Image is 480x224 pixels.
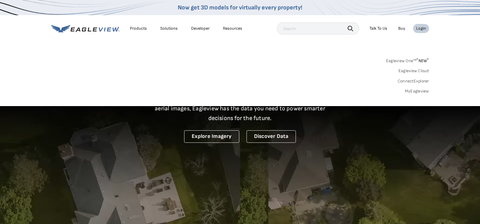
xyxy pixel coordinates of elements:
div: Resources [223,26,242,31]
a: Developer [191,26,210,31]
a: Eagleview One™*NEW* [386,56,429,63]
div: Products [130,26,147,31]
a: Now get 3D models for virtually every property! [178,4,302,11]
div: Talk To Us [369,26,387,31]
a: MyEagleview [405,89,429,94]
p: A new era starts here. Built on more than 3.5 billion high-resolution aerial images, Eagleview ha... [147,94,333,123]
input: Search [277,22,359,35]
div: Solutions [160,26,178,31]
a: Eagleview Cloud [399,68,429,74]
div: Login [416,26,426,31]
a: Explore Imagery [184,130,239,143]
a: Discover Data [247,130,296,143]
a: ConnectExplorer [398,79,429,84]
a: Buy [398,26,405,31]
span: NEW [416,58,429,63]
